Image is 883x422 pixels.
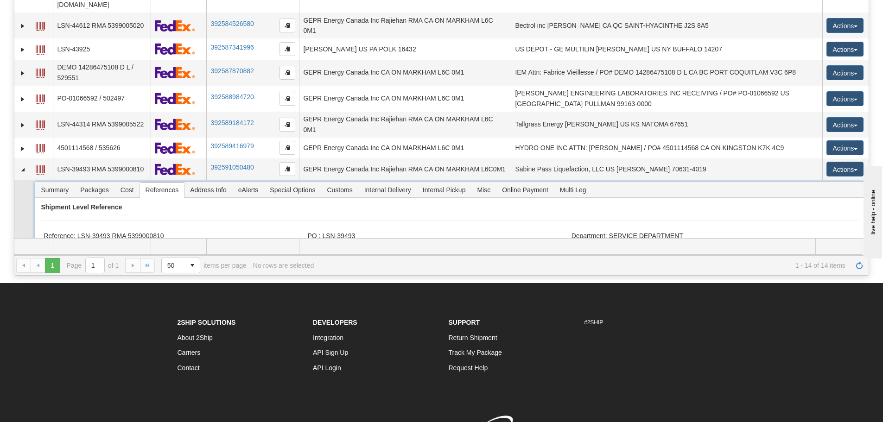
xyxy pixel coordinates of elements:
[417,183,471,197] span: Internal Pickup
[299,138,511,159] td: GEPR Energy Canada Inc CA ON MARKHAM L6C 0M1
[161,258,200,273] span: Page sizes drop down
[53,86,151,112] td: PO-01066592 / 502497
[280,19,295,32] button: Copy to clipboard
[826,140,864,155] button: Actions
[155,20,195,31] img: 2 - FedEx Express®
[280,66,295,80] button: Copy to clipboard
[313,364,341,372] a: API Login
[280,162,295,176] button: Copy to clipboard
[18,45,27,54] a: Expand
[210,119,254,126] a: 392589184172
[321,183,358,197] span: Customs
[826,162,864,176] button: Actions
[280,141,295,155] button: Copy to clipboard
[826,117,864,132] button: Actions
[53,38,151,60] td: LSN-43925
[313,319,357,326] strong: Developers
[185,258,200,273] span: select
[18,165,27,174] a: Collapse
[53,158,151,180] td: LSN-39493 RMA 5399000810
[449,319,480,326] strong: Support
[826,65,864,80] button: Actions
[36,18,45,32] a: Label
[826,18,864,33] button: Actions
[36,161,45,176] a: Label
[53,13,151,38] td: LSN-44612 RMA 5399005020
[45,258,60,273] span: Page 1
[299,13,511,38] td: GEPR Energy Canada Inc Rajiehan RMA CA ON MARKHAM L6C 0M1
[36,116,45,131] a: Label
[53,112,151,138] td: LSN-44314 RMA 5399005522
[67,258,119,273] span: Page of 1
[36,64,45,79] a: Label
[572,232,833,241] li: Department: SERVICE DEPARTMENT
[359,183,417,197] span: Internal Delivery
[155,142,195,154] img: 2 - FedEx Express®
[299,158,511,180] td: GEPR Energy Canada Inc Rajiehan RMA CA ON MARKHAM L6C0M1
[161,258,247,273] span: items per page
[280,92,295,106] button: Copy to clipboard
[210,44,254,51] a: 392587341996
[7,8,86,15] div: live help - online
[41,203,122,211] strong: Shipment Level Reference
[36,41,45,56] a: Label
[308,232,569,241] li: PO : LSN-39493
[178,319,236,326] strong: 2Ship Solutions
[155,93,195,104] img: 2 - FedEx Express®
[210,93,254,101] a: 392588984720
[178,364,200,372] a: Contact
[53,60,151,86] td: DEMO 14286475108 D L / 529551
[496,183,554,197] span: Online Payment
[584,320,706,326] h6: #2SHIP
[35,183,74,197] span: Summary
[53,138,151,159] td: 4501114568 / 535626
[511,13,822,38] td: Bectrol inc [PERSON_NAME] CA QC SAINT-HYACINTHE J2S 8A5
[18,69,27,78] a: Expand
[178,334,213,341] a: About 2Ship
[826,91,864,106] button: Actions
[264,183,321,197] span: Special Options
[155,43,195,55] img: 2 - FedEx Express®
[299,60,511,86] td: GEPR Energy Canada Inc CA ON MARKHAM L6C 0M1
[18,120,27,130] a: Expand
[140,183,184,197] span: References
[511,158,822,180] td: Sabine Pass Liquefaction, LLC US [PERSON_NAME] 70631-4019
[299,86,511,112] td: GEPR Energy Canada Inc CA ON MARKHAM L6C 0M1
[178,349,201,356] a: Carriers
[554,183,592,197] span: Multi Leg
[18,94,27,104] a: Expand
[449,334,497,341] a: Return Shipment
[280,118,295,132] button: Copy to clipboard
[44,232,305,241] li: Reference: LSN-39493 RMA 5399000810
[511,112,822,138] td: Tallgrass Energy [PERSON_NAME] US KS NATOMA 67651
[210,142,254,150] a: 392589416979
[511,38,822,60] td: US DEPOT - GE MULTILIN [PERSON_NAME] US NY BUFFALO 14207
[511,138,822,159] td: HYDRO ONE INC ATTN: [PERSON_NAME] / PO# 4501114568 CA ON KINGSTON K7K 4C9
[852,258,867,273] a: Refresh
[86,258,104,273] input: Page 1
[36,90,45,105] a: Label
[449,349,502,356] a: Track My Package
[511,86,822,112] td: [PERSON_NAME] ENGINEERING LABORATORIES INC RECEIVING / PO# PO-01066592 US [GEOGRAPHIC_DATA] PULLM...
[115,183,140,197] span: Cost
[471,183,496,197] span: Misc
[18,21,27,31] a: Expand
[210,67,254,75] a: 392587870882
[155,164,195,175] img: 2 - FedEx Express®
[184,183,232,197] span: Address Info
[320,262,845,269] span: 1 - 14 of 14 items
[155,119,195,130] img: 2 - FedEx Express®
[155,67,195,78] img: 2 - FedEx Express®
[36,140,45,155] a: Label
[299,112,511,138] td: GEPR Energy Canada Inc Rajiehan RMA CA ON MARKHAM L6C 0M1
[862,164,882,258] iframe: chat widget
[210,20,254,27] a: 392584526580
[18,144,27,153] a: Expand
[167,261,179,270] span: 50
[826,42,864,57] button: Actions
[449,364,488,372] a: Request Help
[299,38,511,60] td: [PERSON_NAME] US PA POLK 16432
[253,262,314,269] div: No rows are selected
[210,164,254,171] a: 392591050480
[313,334,343,341] a: Integration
